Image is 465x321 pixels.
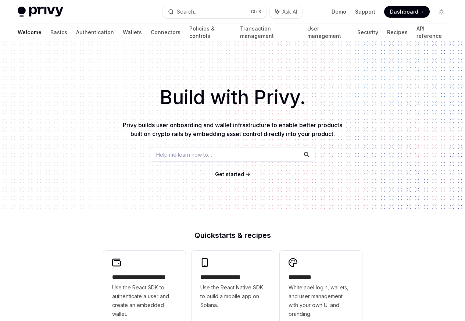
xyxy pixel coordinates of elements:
a: Authentication [76,24,114,41]
a: Support [355,8,375,15]
a: Security [357,24,378,41]
a: Dashboard [384,6,430,18]
a: Connectors [151,24,180,41]
a: Welcome [18,24,42,41]
span: Privy builds user onboarding and wallet infrastructure to enable better products built on crypto ... [123,121,342,138]
span: Use the React SDK to authenticate a user and create an embedded wallet. [112,283,177,318]
h2: Quickstarts & recipes [103,232,362,239]
div: Search... [177,7,197,16]
a: User management [307,24,349,41]
a: Transaction management [240,24,298,41]
button: Toggle dark mode [436,6,447,18]
span: Get started [215,171,244,177]
a: Get started [215,171,244,178]
a: Policies & controls [189,24,231,41]
span: Ask AI [282,8,297,15]
a: Demo [332,8,346,15]
a: Wallets [123,24,142,41]
a: Basics [50,24,67,41]
button: Ask AI [270,5,302,18]
span: Whitelabel login, wallets, and user management with your own UI and branding. [289,283,353,318]
span: Ctrl K [251,9,262,15]
img: light logo [18,7,63,17]
span: Use the React Native SDK to build a mobile app on Solana. [200,283,265,310]
a: API reference [416,24,447,41]
h1: Build with Privy. [12,83,453,112]
span: Help me learn how to… [156,151,212,158]
a: Recipes [387,24,408,41]
button: Search...CtrlK [163,5,266,18]
span: Dashboard [390,8,418,15]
